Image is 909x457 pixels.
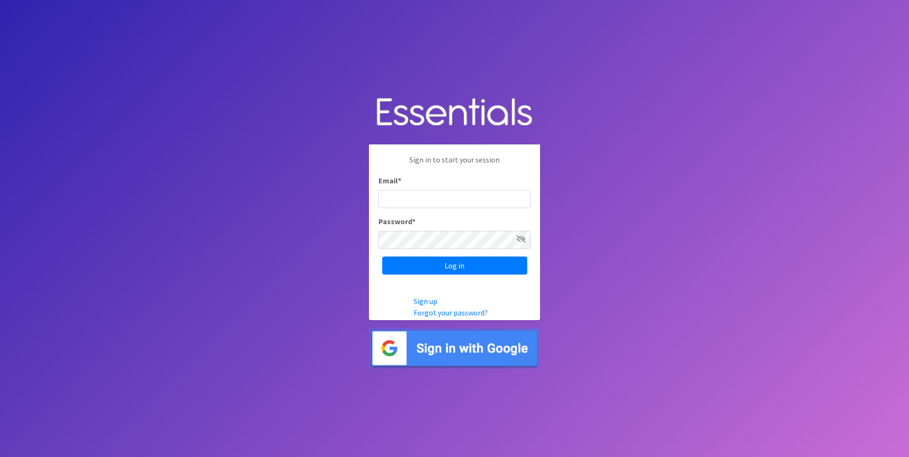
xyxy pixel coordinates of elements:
[378,154,531,175] p: Sign in to start your session
[378,216,416,227] label: Password
[414,308,488,317] a: Forgot your password?
[382,257,527,275] input: Log in
[378,175,401,186] label: Email
[398,176,401,185] abbr: required
[369,88,540,137] img: Human Essentials
[412,217,416,226] abbr: required
[414,296,437,306] a: Sign up
[369,328,540,369] img: Sign in with Google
